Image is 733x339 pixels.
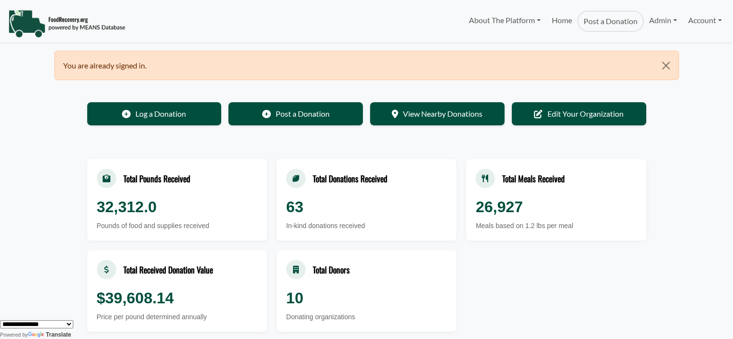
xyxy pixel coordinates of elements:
div: Total Meals Received [502,172,565,185]
a: Admin [644,11,682,30]
div: 63 [286,195,447,218]
div: In-kind donations received [286,221,447,231]
div: 32,312.0 [97,195,257,218]
div: Total Donations Received [313,172,387,185]
div: 26,927 [476,195,636,218]
img: NavigationLogo_FoodRecovery-91c16205cd0af1ed486a0f1a7774a6544ea792ac00100771e7dd3ec7c0e58e41.png [8,9,125,38]
div: Price per pound determined annually [97,312,257,322]
div: Total Pounds Received [123,172,190,185]
a: Edit Your Organization [512,102,646,125]
a: Account [683,11,727,30]
div: Meals based on 1.2 lbs per meal [476,221,636,231]
button: Close [653,51,678,80]
div: Total Donors [313,263,350,276]
img: Google Translate [28,332,46,339]
a: Home [546,11,577,32]
a: Log a Donation [87,102,222,125]
div: Pounds of food and supplies received [97,221,257,231]
a: View Nearby Donations [370,102,505,125]
a: About The Platform [464,11,546,30]
div: 10 [286,286,447,310]
a: Post a Donation [577,11,644,32]
div: You are already signed in. [54,51,679,80]
div: $39,608.14 [97,286,257,310]
div: Donating organizations [286,312,447,322]
div: Total Received Donation Value [123,263,213,276]
a: Translate [28,331,71,338]
a: Post a Donation [228,102,363,125]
